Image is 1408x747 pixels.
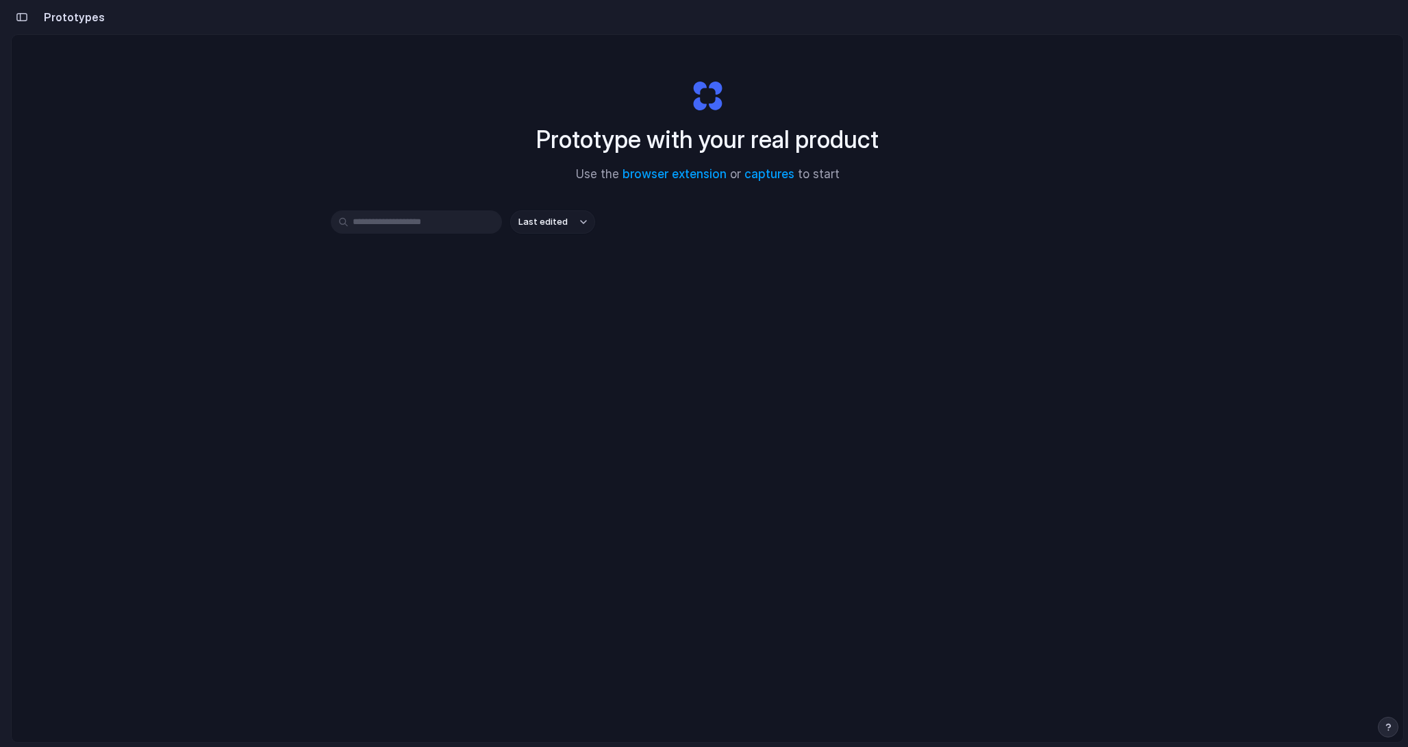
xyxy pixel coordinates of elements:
[623,167,727,181] a: browser extension
[576,166,840,184] span: Use the or to start
[510,210,595,234] button: Last edited
[518,215,568,229] span: Last edited
[38,9,105,25] h2: Prototypes
[744,167,794,181] a: captures
[536,121,879,158] h1: Prototype with your real product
